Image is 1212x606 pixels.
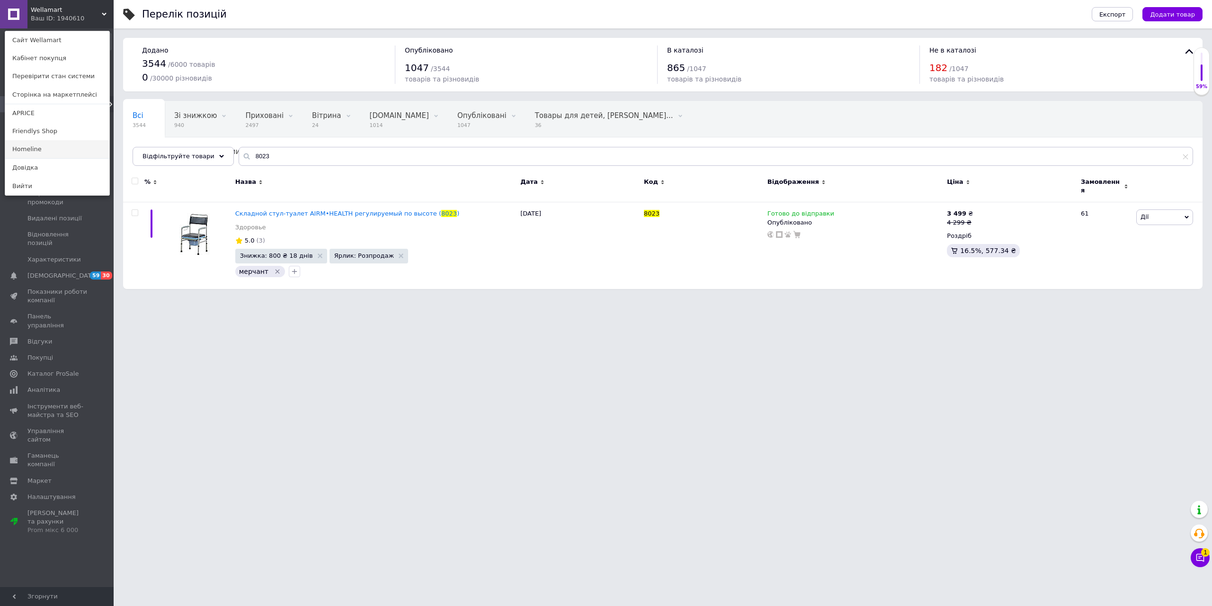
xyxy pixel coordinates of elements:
[174,111,217,120] span: Зі знижкою
[27,214,82,223] span: Видалені позиції
[312,111,341,120] span: Вітрина
[1092,7,1133,21] button: Експорт
[667,75,741,83] span: товарів та різновидів
[312,122,341,129] span: 24
[947,178,963,186] span: Ціна
[5,86,109,104] a: Сторінка на маркетплейсі
[929,75,1004,83] span: товарів та різновидів
[133,147,240,156] span: Опубликованные, В наличии
[27,255,81,264] span: Характеристики
[27,288,88,305] span: Показники роботи компанії
[1201,548,1210,556] span: 1
[150,74,212,82] span: / 30000 різновидів
[142,9,227,19] div: Перелік позицій
[5,104,109,122] a: APRICE
[947,218,973,227] div: 4 299 ₴
[947,209,973,218] div: ₴
[245,122,284,129] span: 2497
[5,177,109,195] a: Вийти
[947,232,1073,240] div: Роздріб
[27,230,88,247] span: Відновлення позицій
[27,271,98,280] span: [DEMOGRAPHIC_DATA]
[1141,213,1149,220] span: Дії
[144,178,151,186] span: %
[457,111,507,120] span: Опубліковані
[535,111,673,120] span: Товары для детей, [PERSON_NAME]...
[1099,11,1126,18] span: Експорт
[31,14,71,23] div: Ваш ID: 1940610
[535,122,673,129] span: 36
[687,65,706,72] span: / 1047
[1075,202,1134,289] div: 61
[457,210,459,217] span: )
[235,210,459,217] a: Складной стул-туалет AIRM•HEALTH регулируемый по высоте (8023)
[142,46,168,54] span: Додано
[644,178,658,186] span: Код
[1191,548,1210,567] button: Чат з покупцем1
[27,402,88,419] span: Інструменти веб-майстра та SEO
[274,268,281,275] svg: Видалити мітку
[240,253,313,259] span: Знижка: 800 ₴ 18 днів
[405,62,429,73] span: 1047
[1081,178,1122,195] span: Замовлення
[27,190,88,207] span: Акції та промокоди
[5,31,109,49] a: Сайт Wellamart
[27,526,88,534] div: Prom мікс 6 000
[5,140,109,158] a: Homeline
[5,49,109,67] a: Кабінет покупця
[5,67,109,85] a: Перевірити стан системи
[644,210,659,217] span: 8023
[27,477,52,485] span: Маркет
[133,111,143,120] span: Всі
[667,46,704,54] span: В каталозі
[27,386,60,394] span: Аналітика
[5,159,109,177] a: Довідка
[370,111,429,120] span: [DOMAIN_NAME]
[5,122,109,140] a: Friendlys Shop
[960,247,1016,254] span: 16.5%, 577.34 ₴
[1150,11,1195,18] span: Додати товар
[405,46,453,54] span: Опубліковано
[947,210,966,217] b: 3 499
[526,101,692,137] div: Товары для детей, Конструкторы, Игрушки, Детская посуда и аксессуары, Игры во дворе и дома, В нал...
[767,218,943,227] div: Опубліковано
[90,271,101,280] span: 59
[441,210,457,217] span: 8023
[168,61,215,68] span: / 6000 товарів
[143,153,214,160] span: Відфільтруйте товари
[27,353,53,362] span: Покупці
[1194,83,1209,90] div: 59%
[431,65,450,72] span: / 3544
[518,202,642,289] div: [DATE]
[235,210,441,217] span: Складной стул-туалет AIRM•HEALTH регулируемый по высоте (
[334,253,394,259] span: Ярлик: Розпродаж
[245,111,284,120] span: Приховані
[245,237,255,244] span: 5.0
[27,337,52,346] span: Відгуки
[31,6,102,14] span: Wellamart
[457,122,507,129] span: 1047
[235,223,266,232] a: Здоровье
[256,237,265,244] span: (3)
[667,62,685,73] span: 865
[27,427,88,444] span: Управління сайтом
[142,58,166,69] span: 3544
[27,509,88,535] span: [PERSON_NAME] та рахунки
[239,268,268,275] span: мерчант
[27,370,79,378] span: Каталог ProSale
[27,493,76,501] span: Налаштування
[27,312,88,329] span: Панель управління
[174,122,217,129] span: 940
[27,452,88,469] span: Гаманець компанії
[370,122,429,129] span: 1014
[172,209,219,257] img: Складной стул-туалет AIRM•HEALTH регулируемый по высоте (8023)
[101,271,112,280] span: 30
[142,72,148,83] span: 0
[949,65,968,72] span: / 1047
[133,122,146,129] span: 3544
[1142,7,1203,21] button: Додати товар
[405,75,479,83] span: товарів та різновидів
[929,46,976,54] span: Не в каталозі
[239,147,1193,166] input: Пошук по назві позиції, артикулу і пошуковим запитам
[235,178,256,186] span: Назва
